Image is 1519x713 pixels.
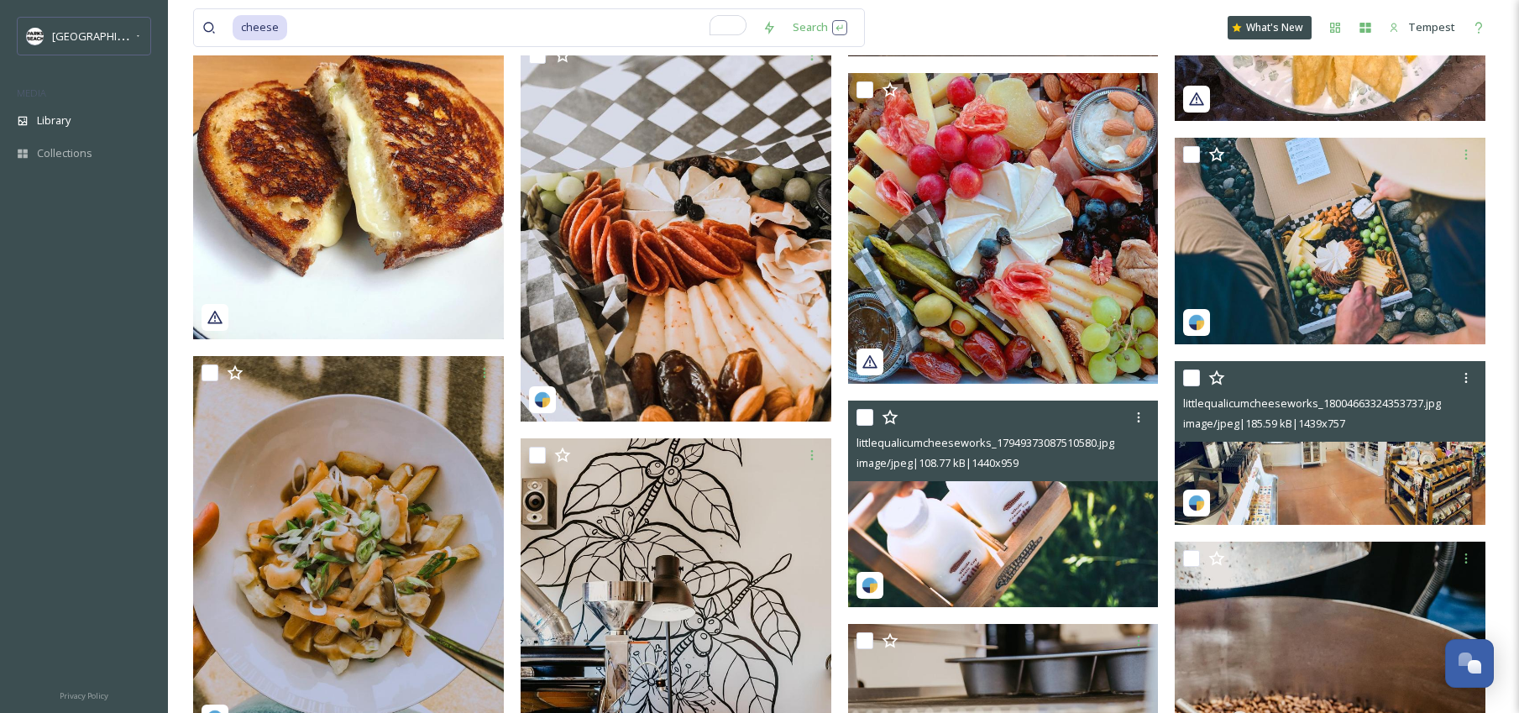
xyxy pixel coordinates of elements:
span: [GEOGRAPHIC_DATA] Tourism [52,28,202,44]
img: snapsea-logo.png [1188,495,1205,511]
span: Privacy Policy [60,690,108,701]
img: barnardwrites_18159785221017779.jpg [848,73,1159,384]
img: littlequalicumcheeseworks_18004663324353737.jpg [1175,361,1485,525]
span: littlequalicumcheeseworks_18004663324353737.jpg [1183,396,1441,411]
span: image/jpeg | 185.59 kB | 1439 x 757 [1183,416,1345,431]
img: littlequalicumcheeseworks_17944930303671260.jpg [521,39,831,422]
img: littlequalicumcheeseworks_17855818856530418.jpg [1175,138,1485,344]
div: Search [784,11,856,44]
img: delile.restaurant_17851098518149666.jpg [193,29,504,339]
a: Privacy Policy [60,684,108,705]
img: snapsea-logo.png [1188,314,1205,331]
span: image/jpeg | 108.77 kB | 1440 x 959 [856,455,1019,470]
img: littlequalicumcheeseworks_17949373087510580.jpg [848,401,1159,607]
img: snapsea-logo.png [862,577,878,594]
img: parks%20beach.jpg [27,28,44,45]
span: Collections [37,145,92,161]
img: snapsea-logo.png [534,391,551,408]
a: What's New [1228,16,1312,39]
button: Open Chat [1445,639,1494,688]
span: littlequalicumcheeseworks_17949373087510580.jpg [856,435,1114,450]
span: MEDIA [17,87,46,99]
input: To enrich screen reader interactions, please activate Accessibility in Grammarly extension settings [289,9,754,46]
span: cheese [233,15,287,39]
span: Tempest [1408,19,1455,34]
span: Library [37,113,71,128]
a: Tempest [1380,11,1464,44]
